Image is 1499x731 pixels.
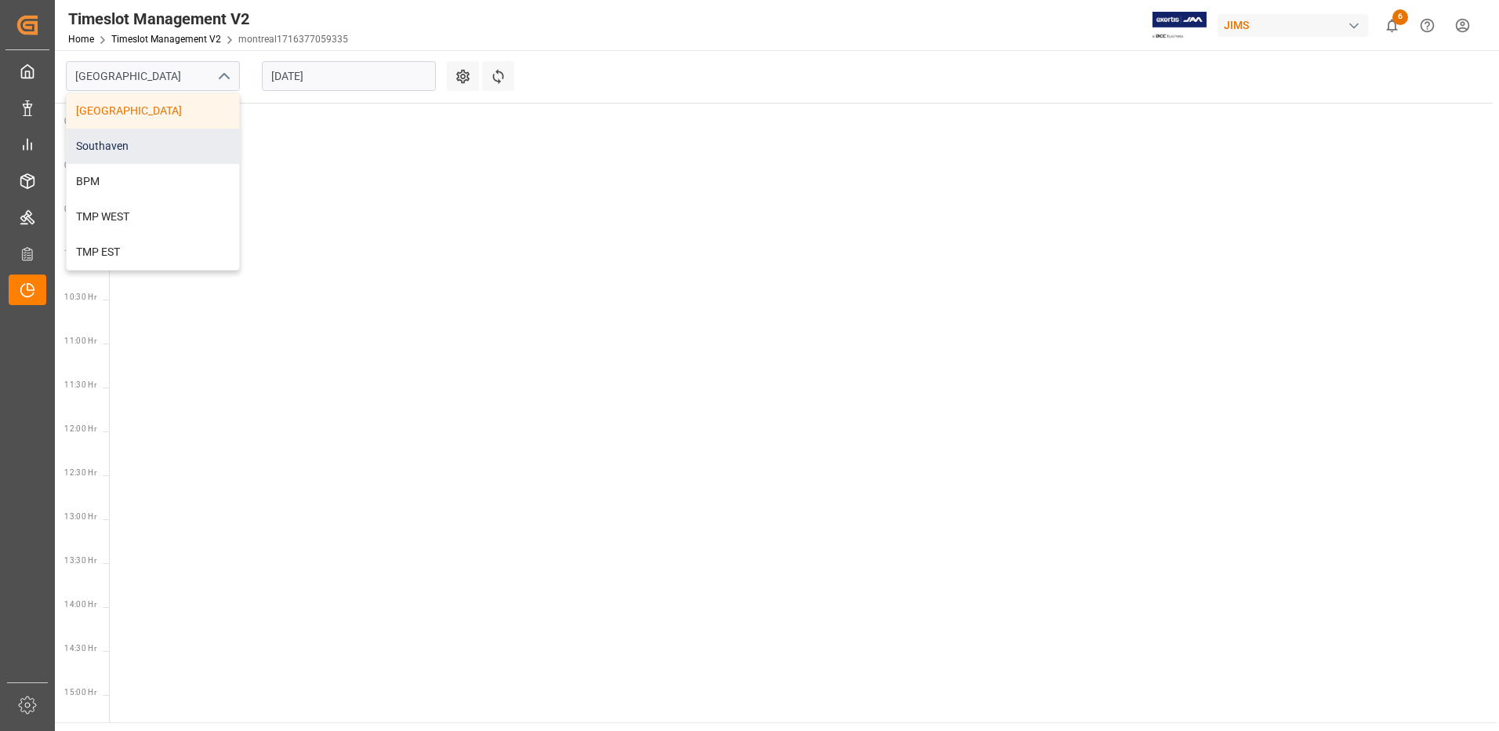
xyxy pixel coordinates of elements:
[64,161,96,169] span: 09:00 Hr
[262,61,436,91] input: DD.MM.YYYY
[68,34,94,45] a: Home
[64,117,96,125] span: 08:30 Hr
[64,468,96,477] span: 12:30 Hr
[67,164,239,199] div: BPM
[68,7,348,31] div: Timeslot Management V2
[1218,10,1374,40] button: JIMS
[1410,8,1445,43] button: Help Center
[64,688,96,696] span: 15:00 Hr
[64,293,96,301] span: 10:30 Hr
[1392,9,1408,25] span: 6
[211,64,234,89] button: close menu
[64,380,96,389] span: 11:30 Hr
[1218,14,1368,37] div: JIMS
[64,249,96,257] span: 10:00 Hr
[64,336,96,345] span: 11:00 Hr
[64,556,96,565] span: 13:30 Hr
[67,199,239,235] div: TMP WEST
[64,424,96,433] span: 12:00 Hr
[66,61,240,91] input: Type to search/select
[64,600,96,609] span: 14:00 Hr
[67,93,239,129] div: [GEOGRAPHIC_DATA]
[64,512,96,521] span: 13:00 Hr
[64,205,96,213] span: 09:30 Hr
[111,34,221,45] a: Timeslot Management V2
[1152,12,1207,39] img: Exertis%20JAM%20-%20Email%20Logo.jpg_1722504956.jpg
[1374,8,1410,43] button: show 6 new notifications
[67,235,239,270] div: TMP EST
[67,129,239,164] div: Southaven
[64,644,96,653] span: 14:30 Hr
